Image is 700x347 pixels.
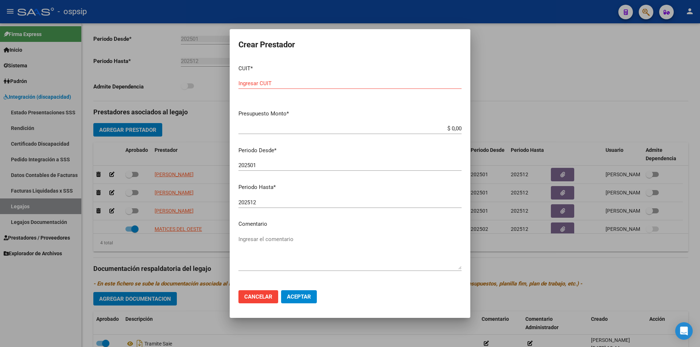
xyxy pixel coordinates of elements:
button: Aceptar [281,290,317,303]
span: Cancelar [244,293,272,300]
p: Comentario [238,220,462,228]
p: Admite Dependencia [238,283,462,292]
p: Periodo Desde [238,146,462,155]
p: CUIT [238,64,462,73]
div: Open Intercom Messenger [675,322,693,340]
button: Cancelar [238,290,278,303]
p: Periodo Hasta [238,183,462,192]
h2: Crear Prestador [238,38,462,52]
p: Presupuesto Monto [238,110,462,118]
span: Aceptar [287,293,311,300]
